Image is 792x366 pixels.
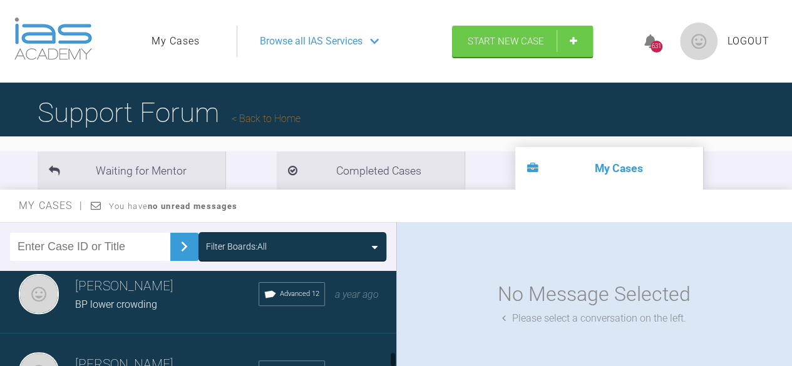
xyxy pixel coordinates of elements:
[14,18,92,60] img: logo-light.3e3ef733.png
[498,278,691,310] div: No Message Selected
[206,240,267,253] div: Filter Boards: All
[19,200,83,211] span: My Cases
[280,288,319,300] span: Advanced 12
[109,201,237,211] span: You have
[728,33,769,49] a: Logout
[148,201,237,211] strong: no unread messages
[174,236,194,257] img: chevronRight.28bd32b0.svg
[75,276,259,297] h3: [PERSON_NAME]
[19,274,59,314] img: Roekshana Shar
[152,33,200,49] a: My Cases
[75,298,157,310] span: BP lower crowding
[260,33,363,49] span: Browse all IAS Services
[38,151,225,190] li: Waiting for Mentor
[335,288,379,300] span: a year ago
[10,233,170,261] input: Enter Case ID or Title
[277,151,465,190] li: Completed Cases
[502,310,686,327] div: Please select a conversation on the left.
[468,36,544,47] span: Start New Case
[680,23,717,60] img: profile.png
[452,26,593,57] a: Start New Case
[651,41,662,53] div: 631
[515,147,703,190] li: My Cases
[232,113,301,125] a: Back to Home
[38,91,301,135] h1: Support Forum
